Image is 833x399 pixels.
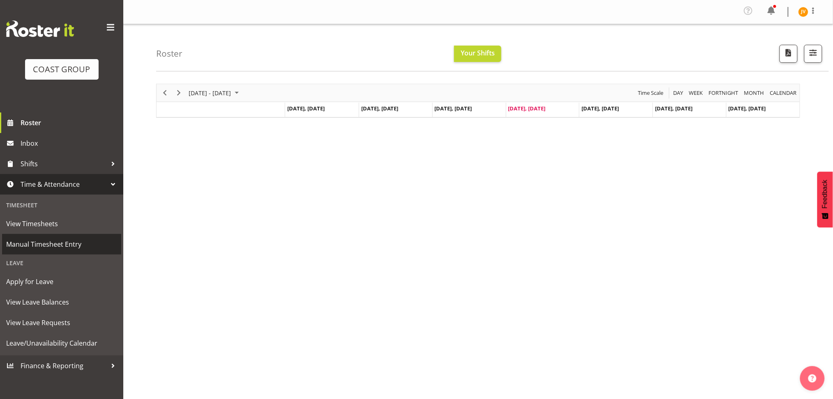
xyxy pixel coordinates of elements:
button: Timeline Week [688,88,705,98]
a: Apply for Leave [2,271,121,292]
button: Previous [159,88,171,98]
a: View Leave Requests [2,312,121,333]
span: [DATE], [DATE] [361,105,399,112]
span: Fortnight [708,88,739,98]
div: Timesheet [2,197,121,213]
button: Filter Shifts [804,45,822,63]
a: View Leave Balances [2,292,121,312]
span: [DATE], [DATE] [581,105,619,112]
button: Download a PDF of the roster according to the set date range. [780,45,798,63]
span: Time & Attendance [21,178,107,190]
span: Finance & Reporting [21,360,107,372]
a: Manual Timesheet Entry [2,234,121,255]
button: Timeline Day [672,88,685,98]
button: September 01 - 07, 2025 [187,88,242,98]
span: View Timesheets [6,218,117,230]
span: Week [688,88,704,98]
img: help-xxl-2.png [808,374,817,383]
span: Your Shifts [461,48,495,57]
button: Fortnight [708,88,740,98]
button: Next [173,88,185,98]
span: View Leave Requests [6,316,117,329]
span: [DATE], [DATE] [435,105,472,112]
div: Previous [158,84,172,101]
span: Month [743,88,765,98]
span: [DATE], [DATE] [508,105,546,112]
div: Next [172,84,186,101]
span: Apply for Leave [6,275,117,288]
button: Timeline Month [743,88,766,98]
a: Leave/Unavailability Calendar [2,333,121,353]
button: Time Scale [637,88,665,98]
img: jorgelina-villar11067.jpg [798,7,808,17]
span: calendar [769,88,798,98]
span: Leave/Unavailability Calendar [6,337,117,349]
span: [DATE], [DATE] [655,105,692,112]
div: Leave [2,255,121,271]
span: Inbox [21,137,119,149]
button: Month [769,88,798,98]
span: [DATE], [DATE] [729,105,766,112]
img: Rosterit website logo [6,21,74,37]
button: Your Shifts [454,46,501,62]
div: Timeline Week of September 4, 2025 [156,84,800,118]
span: Feedback [821,180,829,209]
span: Roster [21,117,119,129]
a: View Timesheets [2,213,121,234]
div: COAST GROUP [33,63,90,76]
span: [DATE] - [DATE] [188,88,232,98]
span: Day [673,88,684,98]
span: Time Scale [637,88,665,98]
h4: Roster [156,49,182,58]
span: Manual Timesheet Entry [6,238,117,250]
span: Shifts [21,158,107,170]
span: [DATE], [DATE] [287,105,325,112]
span: View Leave Balances [6,296,117,308]
button: Feedback - Show survey [817,172,833,227]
